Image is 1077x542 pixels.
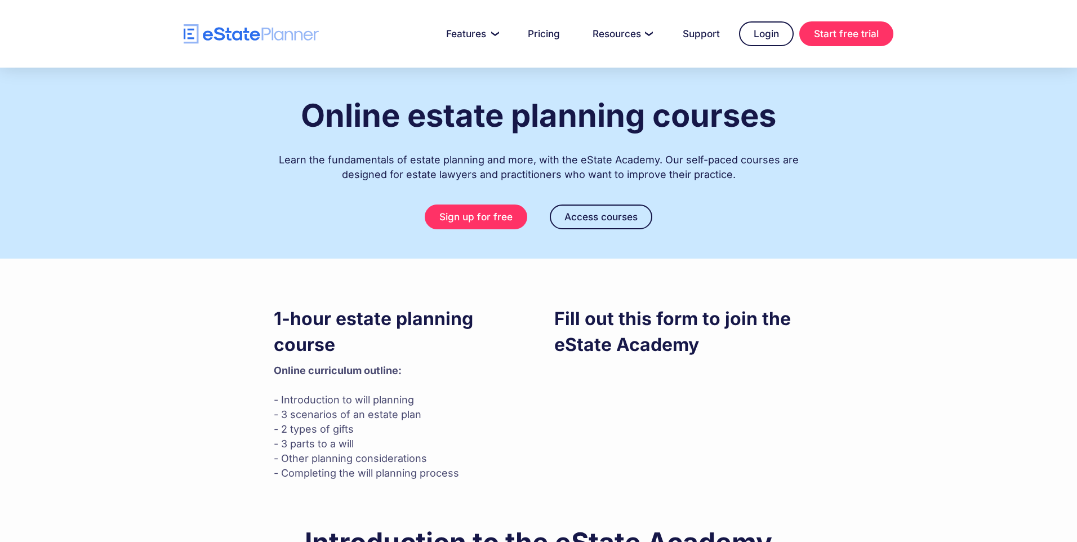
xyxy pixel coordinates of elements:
[739,21,794,46] a: Login
[669,23,733,45] a: Support
[274,363,523,481] p: - Introduction to will planning - 3 scenarios of an estate plan - 2 types of gifts - 3 parts to a...
[274,141,803,182] div: Learn the fundamentals of estate planning and more, with the eState Academy. Our self-paced cours...
[274,306,523,358] h3: 1-hour estate planning course
[301,98,776,133] h1: Online estate planning courses
[554,306,803,358] h3: Fill out this form to join the eState Academy
[799,21,893,46] a: Start free trial
[425,205,527,229] a: Sign up for free
[579,23,664,45] a: Resources
[514,23,573,45] a: Pricing
[433,23,509,45] a: Features
[274,365,402,376] strong: Online curriculum outline: ‍
[550,205,652,229] a: Access courses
